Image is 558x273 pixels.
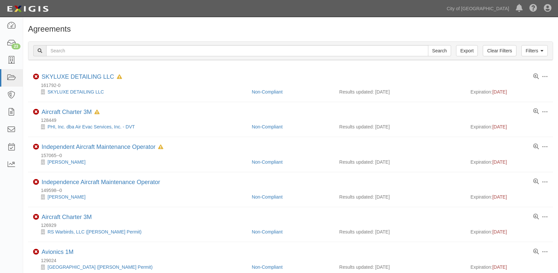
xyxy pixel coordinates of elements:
div: Expiration: [471,123,548,130]
a: Independent Aircraft Maintenance Operator [42,144,155,150]
div: West Coast Wash Station (DV SASO Permit) [33,264,247,270]
div: RS Warbirds, LLC (DV SASO Permit) [33,229,247,235]
a: Clear Filters [483,45,516,56]
div: Independent Aircraft Maintenance Operator [42,144,163,151]
a: Independence Aircraft Maintenance Operator [42,179,160,185]
span: [DATE] [492,124,507,129]
i: Non-Compliant [33,249,39,255]
i: Non-Compliant [33,109,39,115]
div: Results updated: [DATE] [339,89,461,95]
a: View results summary [533,74,539,80]
a: Non-Compliant [252,159,282,165]
div: 157065--0 [33,152,553,159]
div: Results updated: [DATE] [339,264,461,270]
a: PHI, Inc. dba Air Evac Services, Inc. - DVT [48,124,135,129]
i: In Default since 05/05/2025 [117,75,122,79]
div: 149598--0 [33,187,553,194]
div: Expiration: [471,89,548,95]
a: View results summary [533,144,539,150]
a: Filters [521,45,548,56]
a: City of [GEOGRAPHIC_DATA] [443,2,512,15]
div: SKYLUXE DETAILING LLC [33,89,247,95]
a: Non-Compliant [252,229,282,234]
div: Expiration: [471,194,548,200]
span: [DATE] [492,159,507,165]
div: Results updated: [DATE] [339,123,461,130]
i: Non-Compliant [33,214,39,220]
div: 128449 [33,117,553,123]
a: [PERSON_NAME] [48,194,85,200]
i: Non-Compliant [33,74,39,80]
div: 23 [12,43,20,49]
i: Non-Compliant [33,144,39,150]
a: RS Warbirds, LLC ([PERSON_NAME] Permit) [48,229,142,234]
input: Search [46,45,428,56]
a: [PERSON_NAME] [48,159,85,165]
div: Expiration: [471,264,548,270]
a: SKYLUXE DETAILING LLC [48,89,104,95]
div: 129024 [33,257,553,264]
div: Results updated: [DATE] [339,159,461,165]
img: logo-5460c22ac91f19d4615b14bd174203de0afe785f0fc80cf4dbbc73dc1793850b.png [5,3,50,15]
span: [DATE] [492,89,507,95]
div: PHI, Inc. dba Air Evac Services, Inc. - DVT [33,123,247,130]
div: 126929 [33,222,553,229]
a: SKYLUXE DETAILING LLC [42,73,114,80]
i: In Default since 08/18/2025 [94,110,100,115]
a: [GEOGRAPHIC_DATA] ([PERSON_NAME] Permit) [48,264,152,270]
a: Avionics 1M [42,249,74,255]
a: Non-Compliant [252,89,282,95]
div: Expiration: [471,229,548,235]
a: View results summary [533,179,539,185]
a: View results summary [533,249,539,255]
span: [DATE] [492,229,507,234]
div: Results updated: [DATE] [339,229,461,235]
span: [DATE] [492,264,507,270]
input: Search [428,45,451,56]
div: 161792-0 [33,82,553,89]
div: Brandon Rogers [33,159,247,165]
div: SKYLUXE DETAILING LLC [42,73,122,81]
a: Non-Compliant [252,194,282,200]
a: Aircraft Charter 3M [42,109,92,115]
span: [DATE] [492,194,507,200]
h1: Agreements [28,25,553,33]
a: Non-Compliant [252,264,282,270]
a: Export [456,45,478,56]
div: Results updated: [DATE] [339,194,461,200]
div: Aircraft Charter 3M [42,109,100,116]
i: Help Center - Complianz [529,5,537,13]
i: In Default since 08/05/2025 [158,145,163,150]
div: Bertrand Lewis [33,194,247,200]
a: View results summary [533,109,539,115]
a: View results summary [533,214,539,220]
a: Aircraft Charter 3M [42,214,92,220]
div: Expiration: [471,159,548,165]
a: Non-Compliant [252,124,282,129]
i: Non-Compliant [33,179,39,185]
